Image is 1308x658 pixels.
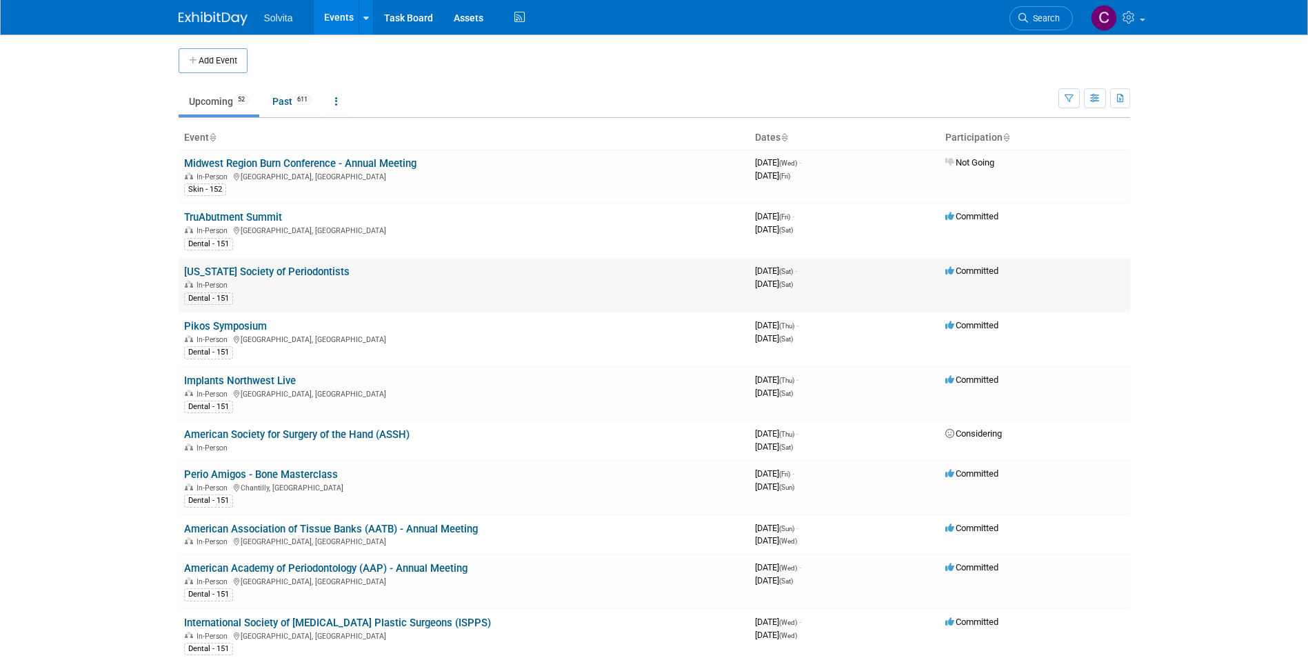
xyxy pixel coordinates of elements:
a: Midwest Region Burn Conference - Annual Meeting [184,157,416,170]
span: (Wed) [779,632,797,639]
img: Cindy Miller [1091,5,1117,31]
span: [DATE] [755,468,794,479]
div: [GEOGRAPHIC_DATA], [GEOGRAPHIC_DATA] [184,630,744,641]
span: [DATE] [755,224,793,235]
div: [GEOGRAPHIC_DATA], [GEOGRAPHIC_DATA] [184,575,744,586]
span: (Wed) [779,537,797,545]
span: (Sat) [779,268,793,275]
span: (Fri) [779,470,790,478]
div: [GEOGRAPHIC_DATA], [GEOGRAPHIC_DATA] [184,170,744,181]
span: (Fri) [779,213,790,221]
span: - [792,211,794,221]
span: [DATE] [755,388,793,398]
a: Perio Amigos - Bone Masterclass [184,468,338,481]
img: In-Person Event [185,537,193,544]
div: Dental - 151 [184,495,233,507]
span: Not Going [945,157,994,168]
th: Dates [749,126,940,150]
span: Committed [945,617,998,627]
span: (Sat) [779,390,793,397]
span: [DATE] [755,575,793,586]
span: - [799,562,801,572]
img: In-Person Event [185,281,193,288]
span: 611 [293,94,312,105]
span: Search [1028,13,1060,23]
span: (Sat) [779,577,793,585]
span: [DATE] [755,211,794,221]
a: [US_STATE] Society of Periodontists [184,266,350,278]
span: - [796,523,798,533]
div: [GEOGRAPHIC_DATA], [GEOGRAPHIC_DATA] [184,224,744,235]
a: Sort by Participation Type [1003,132,1009,143]
span: - [796,428,798,439]
span: (Wed) [779,159,797,167]
span: Committed [945,468,998,479]
div: Dental - 151 [184,588,233,601]
span: (Fri) [779,172,790,180]
span: [DATE] [755,562,801,572]
img: In-Person Event [185,577,193,584]
div: [GEOGRAPHIC_DATA], [GEOGRAPHIC_DATA] [184,333,744,344]
span: [DATE] [755,279,793,289]
span: In-Person [197,335,232,344]
button: Add Event [179,48,248,73]
a: International Society of [MEDICAL_DATA] Plastic Surgeons (ISPPS) [184,617,491,629]
span: In-Person [197,172,232,181]
span: Solvita [264,12,293,23]
span: [DATE] [755,617,801,627]
a: Past611 [262,88,322,114]
span: (Thu) [779,322,794,330]
div: [GEOGRAPHIC_DATA], [GEOGRAPHIC_DATA] [184,535,744,546]
span: - [799,157,801,168]
a: American Association of Tissue Banks (AATB) - Annual Meeting [184,523,478,535]
img: In-Person Event [185,483,193,490]
a: American Society for Surgery of the Hand (ASSH) [184,428,410,441]
a: TruAbutment Summit [184,211,282,223]
span: (Wed) [779,619,797,626]
a: Sort by Event Name [209,132,216,143]
span: [DATE] [755,157,801,168]
span: (Thu) [779,430,794,438]
div: Dental - 151 [184,401,233,413]
th: Participation [940,126,1130,150]
span: (Sun) [779,483,794,491]
a: Upcoming52 [179,88,259,114]
img: In-Person Event [185,335,193,342]
span: In-Person [197,226,232,235]
span: [DATE] [755,535,797,546]
img: In-Person Event [185,632,193,639]
span: (Sat) [779,335,793,343]
span: Committed [945,320,998,330]
span: Committed [945,562,998,572]
th: Event [179,126,749,150]
span: (Wed) [779,564,797,572]
span: - [799,617,801,627]
span: Considering [945,428,1002,439]
span: Committed [945,375,998,385]
span: In-Person [197,281,232,290]
span: Committed [945,211,998,221]
span: - [795,266,797,276]
a: Search [1009,6,1073,30]
span: In-Person [197,390,232,399]
span: Committed [945,266,998,276]
div: Dental - 151 [184,643,233,655]
span: (Sat) [779,281,793,288]
img: In-Person Event [185,390,193,397]
span: Committed [945,523,998,533]
span: In-Person [197,483,232,492]
span: (Sat) [779,226,793,234]
span: - [796,375,798,385]
span: (Sat) [779,443,793,451]
img: In-Person Event [185,172,193,179]
a: American Academy of Periodontology (AAP) - Annual Meeting [184,562,467,575]
div: [GEOGRAPHIC_DATA], [GEOGRAPHIC_DATA] [184,388,744,399]
span: [DATE] [755,320,798,330]
div: Dental - 151 [184,238,233,250]
a: Pikos Symposium [184,320,267,332]
span: [DATE] [755,441,793,452]
span: [DATE] [755,170,790,181]
span: - [796,320,798,330]
div: Dental - 151 [184,292,233,305]
span: [DATE] [755,481,794,492]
